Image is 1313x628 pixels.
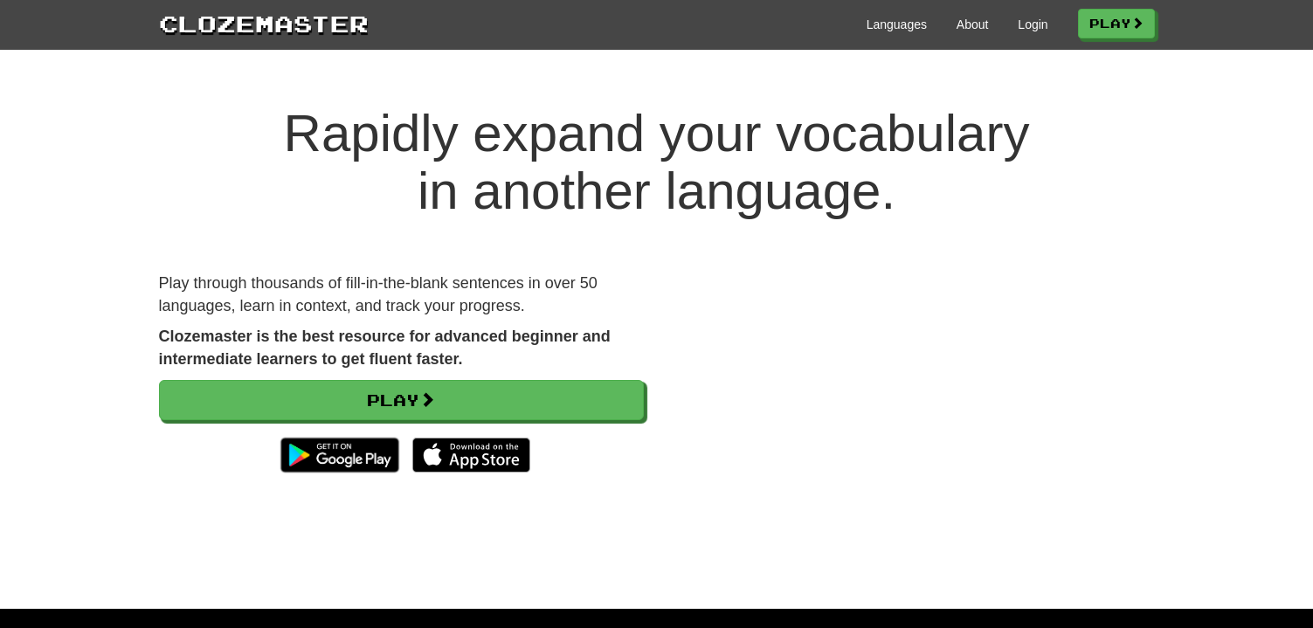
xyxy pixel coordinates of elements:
img: Download_on_the_App_Store_Badge_US-UK_135x40-25178aeef6eb6b83b96f5f2d004eda3bffbb37122de64afbaef7... [412,438,530,473]
a: Languages [867,16,927,33]
a: Play [1078,9,1155,38]
img: Get it on Google Play [272,429,407,481]
strong: Clozemaster is the best resource for advanced beginner and intermediate learners to get fluent fa... [159,328,611,368]
a: Clozemaster [159,7,369,39]
p: Play through thousands of fill-in-the-blank sentences in over 50 languages, learn in context, and... [159,273,644,317]
a: Login [1018,16,1047,33]
a: Play [159,380,644,420]
a: About [957,16,989,33]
